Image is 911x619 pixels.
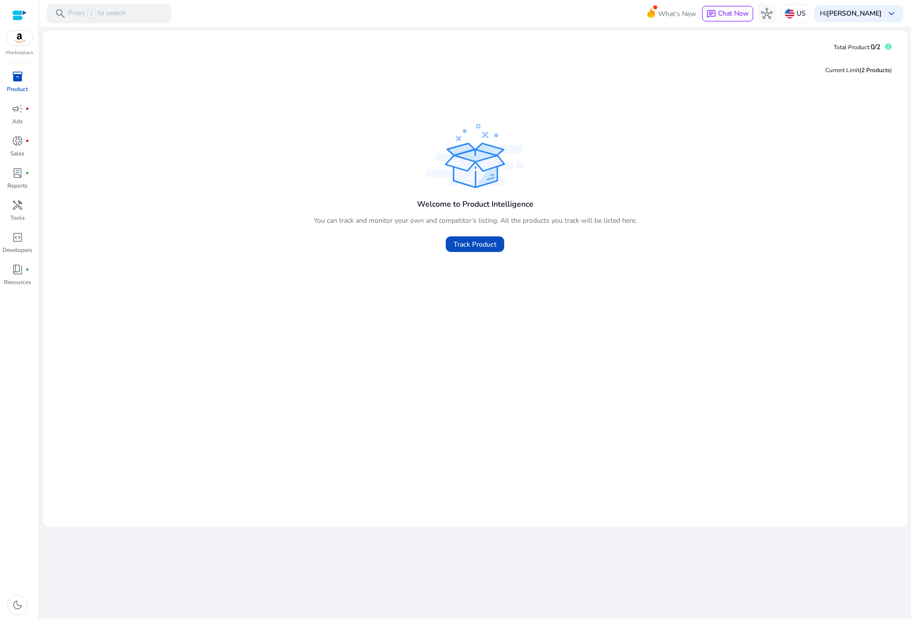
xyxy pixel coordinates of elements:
[314,215,637,226] p: You can track and monitor your own and competitor’s listing. All the products you track will be l...
[12,599,23,611] span: dark_mode
[25,139,29,143] span: fiber_manual_record
[6,31,33,45] img: amazon.svg
[12,71,23,82] span: inventory_2
[886,8,897,19] span: keyboard_arrow_down
[12,264,23,275] span: book_4
[834,43,871,51] span: Total Product:
[12,103,23,115] span: campaign
[7,85,28,94] p: Product
[87,8,96,19] span: /
[25,171,29,175] span: fiber_manual_record
[761,8,773,19] span: hub
[785,9,795,19] img: us.svg
[706,9,716,19] span: chat
[7,181,28,190] p: Reports
[2,246,32,254] p: Developers
[4,278,31,287] p: Resources
[859,66,890,74] span: (2 Products
[658,5,696,22] span: What's New
[25,268,29,271] span: fiber_manual_record
[25,107,29,111] span: fiber_manual_record
[797,5,806,22] p: US
[718,9,749,18] span: Chat Now
[825,66,892,75] div: Current Limit )
[757,4,777,23] button: hub
[426,124,524,188] img: track_product.svg
[55,8,66,19] span: search
[12,117,23,126] p: Ads
[12,199,23,211] span: handyman
[702,6,753,21] button: chatChat Now
[454,239,496,250] span: Track Product
[417,200,533,209] h4: Welcome to Product Intelligence
[10,213,25,222] p: Tools
[10,149,24,158] p: Sales
[820,10,882,17] p: Hi
[6,49,33,57] p: Marketplace
[12,232,23,243] span: code_blocks
[68,8,126,19] p: Press to search
[827,9,882,18] b: [PERSON_NAME]
[12,167,23,179] span: lab_profile
[871,42,880,52] span: 0/2
[12,135,23,147] span: donut_small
